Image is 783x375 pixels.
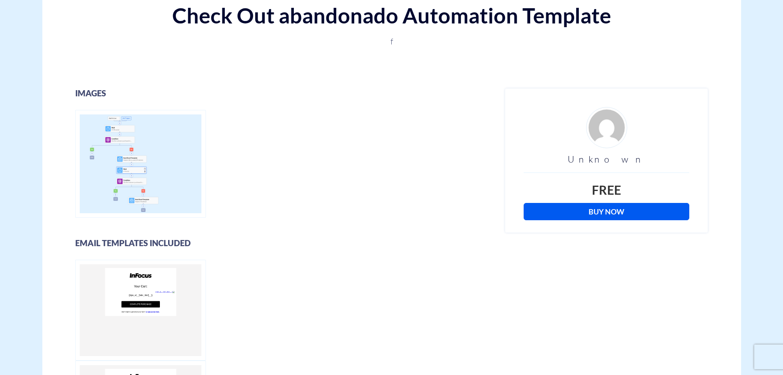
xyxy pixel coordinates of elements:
h3: Unknown [524,154,689,164]
p: f [119,36,665,47]
h1: Check Out abandonado Automation Template [51,4,733,27]
h3: images [75,89,493,98]
div: Free [524,181,689,199]
a: Buy Now [524,203,689,220]
h3: Email Templates Included [75,238,493,247]
img: d4fe36f24926ae2e6254bfc5557d6d03 [586,107,627,148]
